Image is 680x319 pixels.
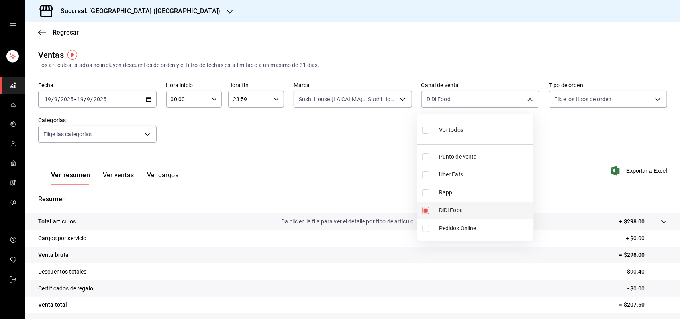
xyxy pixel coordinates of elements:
[67,50,77,60] img: Tooltip marker
[439,126,463,134] span: Ver todos
[439,206,530,215] span: DiDi Food
[439,153,530,161] span: Punto de venta
[439,170,530,179] span: Uber Eats
[439,224,530,233] span: Pedidos Online
[439,188,530,197] span: Rappi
